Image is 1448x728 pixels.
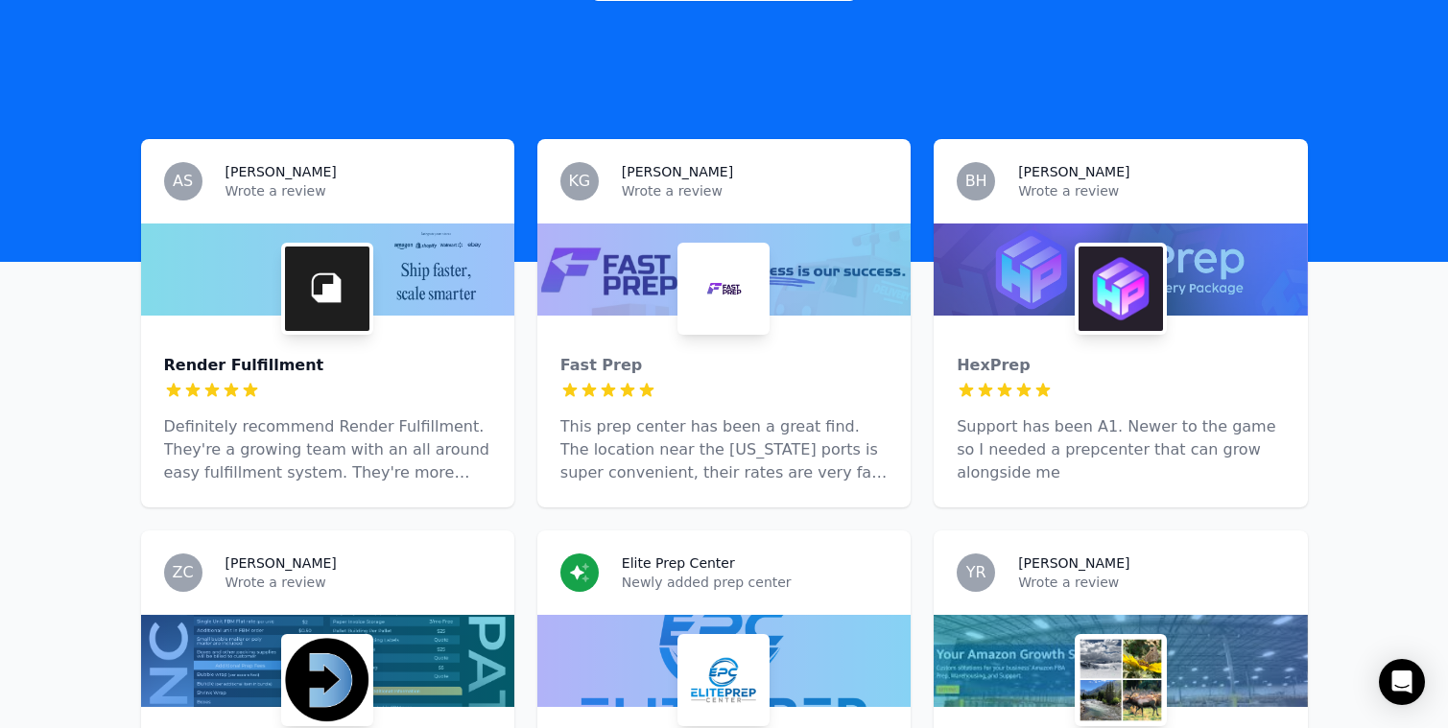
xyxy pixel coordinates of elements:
[622,553,735,573] h3: Elite Prep Center
[226,573,491,592] p: Wrote a review
[934,139,1307,507] a: BH[PERSON_NAME]Wrote a reviewHexPrepHexPrepSupport has been A1. Newer to the game so I needed a p...
[173,174,193,189] span: AS
[226,181,491,200] p: Wrote a review
[1018,162,1129,181] h3: [PERSON_NAME]
[957,354,1284,377] div: HexPrep
[957,415,1284,484] p: Support has been A1. Newer to the game so I needed a prepcenter that can grow alongside me
[1018,553,1129,573] h3: [PERSON_NAME]
[1079,247,1163,331] img: HexPrep
[226,553,337,573] h3: [PERSON_NAME]
[568,174,590,189] span: KG
[537,139,911,507] a: KG[PERSON_NAME]Wrote a reviewFast PrepFast PrepThis prep center has been a great find. The locati...
[560,415,888,484] p: This prep center has been a great find. The location near the [US_STATE] ports is super convenien...
[1018,181,1284,200] p: Wrote a review
[681,638,766,722] img: Elite Prep Center
[285,638,369,722] img: Dispatch Fulfillment LLC
[1379,659,1425,705] div: Open Intercom Messenger
[560,354,888,377] div: Fast Prep
[164,415,491,484] p: Definitely recommend Render Fulfillment. They're a growing team with an all around easy fulfillme...
[285,247,369,331] img: Render Fulfillment
[622,162,733,181] h3: [PERSON_NAME]
[164,354,491,377] div: Render Fulfillment
[226,162,337,181] h3: [PERSON_NAME]
[681,247,766,331] img: Fast Prep
[622,573,888,592] p: Newly added prep center
[965,174,987,189] span: BH
[1079,638,1163,722] img: All Seasons Prep and Ship
[622,181,888,200] p: Wrote a review
[172,565,193,580] span: ZC
[966,565,986,580] span: YR
[1018,573,1284,592] p: Wrote a review
[141,139,514,507] a: AS[PERSON_NAME]Wrote a reviewRender FulfillmentRender FulfillmentDefinitely recommend Render Fulf...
